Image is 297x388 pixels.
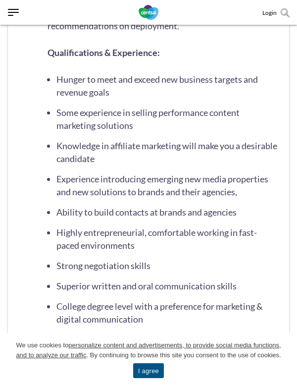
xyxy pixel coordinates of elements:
[56,279,279,292] li: Superior written and oral communication skills
[262,9,277,16] a: Login
[56,106,279,132] li: Some experience in selling performance content marketing solutions
[56,226,279,252] li: Highly entrepreneurial, comfortable working in fast-paced environments
[280,356,290,366] a: I agree
[139,5,158,20] img: CentSai
[56,73,279,99] li: Hunger to meet and exceed new business targets and revenue goals
[48,47,160,58] strong: Qualifications & Experience:
[15,340,282,360] span: We use cookies to . By continuing to browse this site you consent to the use of cookies.
[56,139,279,165] li: Knowledge in affiliate marketing will make you a desirable candidate
[56,300,279,326] li: College degree level with a preference for marketing & digital communication
[56,206,279,219] li: Ability to build contacts at brands and agencies
[56,259,279,272] li: Strong negotiation skills
[281,8,290,17] img: search
[133,363,164,378] a: I agree
[56,172,279,198] li: Experience introducing emerging new media properties and new solutions to brands and their agencies,
[16,341,281,359] u: personalize content and advertisements, to provide social media functions, and to analyze our tra...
